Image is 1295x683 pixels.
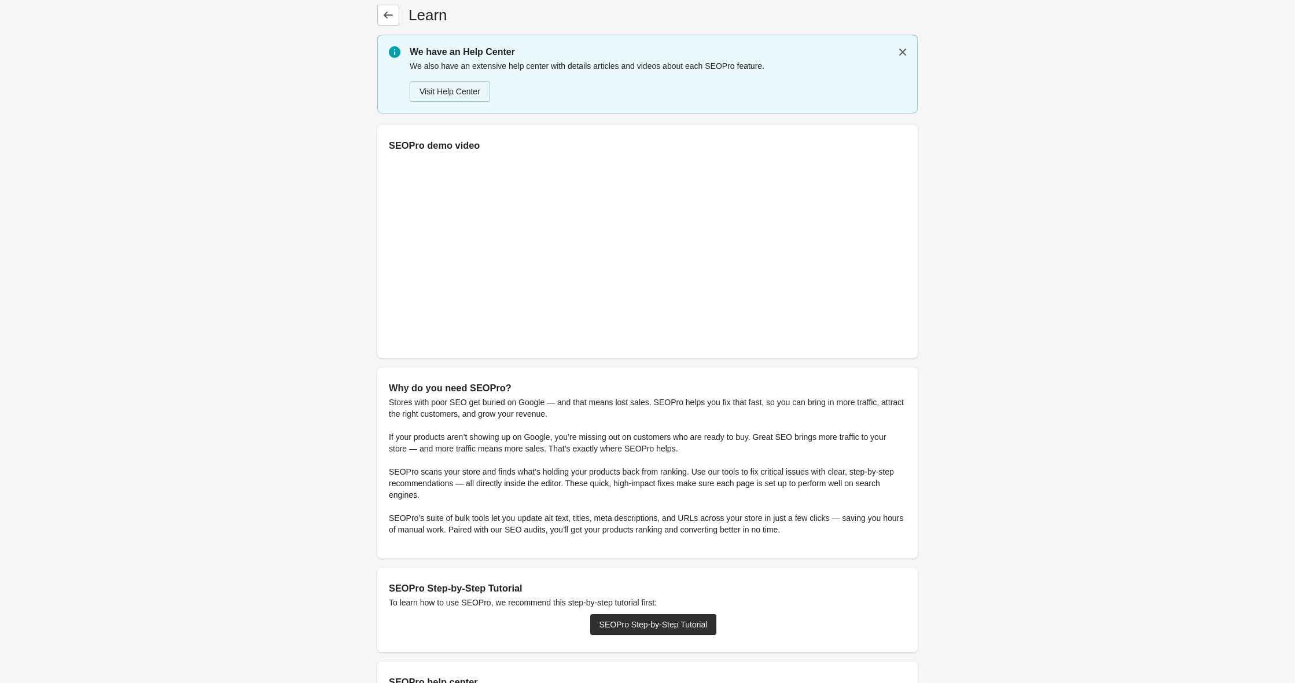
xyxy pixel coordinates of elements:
[389,139,906,151] h3: SEOPro demo video
[410,45,906,59] p: We have an Help Center
[409,6,447,24] p: Learn
[590,614,717,635] a: SEOPro Step-by-Step Tutorial
[410,59,906,103] div: We also have an extensive help center with details articles and videos about each SEOPro feature.
[410,81,490,102] a: Visit Help Center
[389,396,906,420] p: Stores with poor SEO get buried on Google — and that means lost sales. SEOPro helps you fix that ...
[389,597,906,608] p: To learn how to use SEOPro, we recommend this step-by-step tutorial first:
[599,620,708,629] div: SEOPro Step-by-Step Tutorial
[389,582,906,594] h3: SEOPro Step-by-Step Tutorial
[389,431,906,454] p: If your products aren’t showing up on Google, you’re missing out on customers who are ready to bu...
[389,466,906,501] p: SEOPro scans your store and finds what’s holding your products back from ranking. Use our tools t...
[389,382,906,394] h3: Why do you need SEOPro?
[389,512,906,535] p: SEOPro’s suite of bulk tools let you update alt text, titles, meta descriptions, and URLs across ...
[420,87,480,96] div: Visit Help Center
